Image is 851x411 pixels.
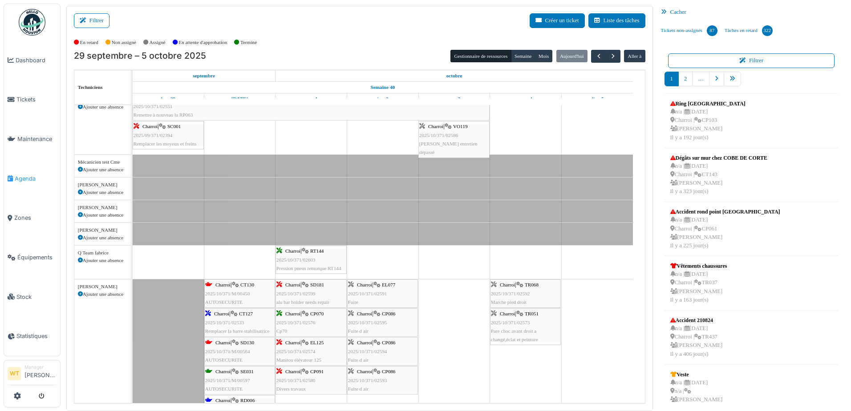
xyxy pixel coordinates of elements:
[357,340,372,345] span: Charroi
[382,369,395,374] span: CP086
[285,248,300,254] span: Charroi
[310,311,324,316] span: CP070
[276,357,321,363] span: Manitou élévateur 125
[491,291,530,296] span: 2025/10/371/02592
[668,205,782,252] a: Accident rond point [GEOGRAPHIC_DATA] n/a |[DATE] Charroi |CP061 [PERSON_NAME]Il y a 225 jour(s)
[606,50,620,63] button: Suivant
[78,226,127,234] div: [PERSON_NAME]
[285,282,300,287] span: Charroi
[450,50,511,62] button: Gestionnaire de ressources
[525,282,539,287] span: TR068
[670,371,723,379] div: Veste
[276,386,306,391] span: Divers travaux
[16,56,57,64] span: Dashboard
[657,19,721,43] a: Tickets non-assignés
[4,40,60,80] a: Dashboard
[721,19,776,43] a: Tâches en retard
[530,13,585,28] button: Créer un ticket
[678,72,693,86] a: 2
[665,72,839,93] nav: pager
[525,311,539,316] span: TR051
[74,13,109,28] button: Filtrer
[15,174,57,183] span: Agenda
[446,93,462,105] a: 3 octobre 2025
[276,367,346,393] div: |
[112,39,136,46] label: Non assigné
[78,290,127,298] div: Ajouter une absence
[78,257,127,264] div: Ajouter une absence
[357,311,372,316] span: Charroi
[276,291,316,296] span: 2025/10/371/02599
[150,39,166,46] label: Assigné
[535,50,553,62] button: Mois
[240,282,254,287] span: CT130
[78,166,127,173] div: Ajouter une absence
[78,211,127,219] div: Ajouter une absence
[205,291,250,296] span: 2025/10/371/M/00450
[670,316,723,324] div: Accident 210824
[78,189,127,196] div: Ajouter une absence
[19,9,45,36] img: Badge_color-CXgf-gQk.svg
[428,124,443,129] span: Charroi
[707,25,717,36] div: 87
[453,124,468,129] span: VO119
[670,262,727,270] div: Vêtements chaussures
[276,310,346,335] div: |
[762,25,773,36] div: 322
[159,93,178,105] a: 29 septembre 2025
[276,247,346,273] div: |
[657,6,846,19] div: Cacher
[205,357,243,363] span: AUTOSECURITE
[348,367,417,393] div: |
[78,181,127,189] div: [PERSON_NAME]
[665,72,679,86] a: 1
[348,320,387,325] span: 2025/10/371/02595
[4,238,60,277] a: Équipements
[348,378,387,383] span: 2025/10/371/02593
[276,257,316,262] span: 2025/10/371/02603
[215,282,231,287] span: Charroi
[517,93,535,105] a: 4 octobre 2025
[133,281,156,288] span: Maladie
[205,386,243,391] span: AUTOSECURITE
[310,340,324,345] span: EL125
[240,340,254,345] span: SD130
[670,100,746,108] div: Ring [GEOGRAPHIC_DATA]
[491,310,560,344] div: |
[348,299,358,305] span: Fuite
[215,398,231,403] span: Charroi
[205,281,274,306] div: |
[285,369,300,374] span: Charroi
[134,133,173,138] span: 2025/09/371/02394
[205,320,244,325] span: 2025/10/371/02533
[8,364,57,385] a: WT Manager[PERSON_NAME]
[491,328,538,342] span: Pare choc avant droit a changé,éclat et peinture
[670,208,780,216] div: Accident rond point [GEOGRAPHIC_DATA]
[310,369,324,374] span: CP091
[240,39,257,46] label: Terminé
[310,248,324,254] span: RT144
[8,367,21,380] li: WT
[4,119,60,159] a: Maintenance
[588,13,645,28] button: Liste des tâches
[24,364,57,383] li: [PERSON_NAME]
[419,122,489,157] div: |
[78,158,127,166] div: Mécanicien test Cme
[4,198,60,238] a: Zones
[670,270,727,304] div: n/a | [DATE] Charroi | TR037 [PERSON_NAME] Il y a 163 jour(s)
[240,398,255,403] span: RD006
[134,141,197,146] span: Remplacer les moyeux et freins
[348,357,369,363] span: Fuite d air
[491,281,560,306] div: |
[16,95,57,104] span: Tickets
[133,201,159,209] span: Vacances
[78,204,127,211] div: [PERSON_NAME]
[4,80,60,120] a: Tickets
[78,103,127,111] div: Ajouter une absence
[670,108,746,142] div: n/a | [DATE] Charroi | CP103 [PERSON_NAME] Il y a 192 jour(s)
[444,70,465,81] a: 1 octobre 2025
[348,291,387,296] span: 2025/10/371/02591
[133,224,159,232] span: Vacances
[348,281,417,306] div: |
